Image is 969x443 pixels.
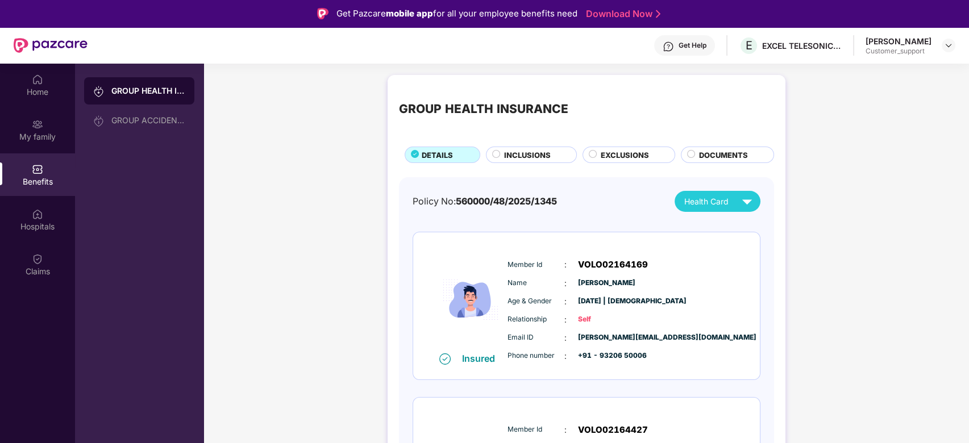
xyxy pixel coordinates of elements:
img: svg+xml;base64,PHN2ZyB4bWxucz0iaHR0cDovL3d3dy53My5vcmcvMjAwMC9zdmciIHZpZXdCb3g9IjAgMCAyNCAyNCIgd2... [737,191,757,211]
span: Email ID [508,332,564,343]
span: : [564,332,567,344]
div: [PERSON_NAME] [866,36,931,47]
div: Insured [462,353,502,364]
span: Age & Gender [508,296,564,307]
span: EXCLUSIONS [601,149,649,161]
span: Name [508,278,564,289]
a: Download Now [586,8,657,20]
span: VOLO02164169 [578,258,648,271]
span: VOLO02164427 [578,423,648,437]
div: EXCEL TELESONIC INDIA PRIVATE LIMITED [762,40,842,51]
img: svg+xml;base64,PHN2ZyB4bWxucz0iaHR0cDovL3d3dy53My5vcmcvMjAwMC9zdmciIHdpZHRoPSIxNiIgaGVpZ2h0PSIxNi... [439,353,451,365]
img: svg+xml;base64,PHN2ZyB3aWR0aD0iMjAiIGhlaWdodD0iMjAiIHZpZXdCb3g9IjAgMCAyMCAyMCIgZmlsbD0ibm9uZSIgeG... [93,115,105,127]
span: : [564,295,567,308]
button: Health Card [675,191,760,212]
span: Health Card [684,195,729,208]
span: 560000/48/2025/1345 [456,196,557,207]
span: E [746,39,752,52]
img: svg+xml;base64,PHN2ZyBpZD0iSG9tZSIgeG1sbnM9Imh0dHA6Ly93d3cudzMub3JnLzIwMDAvc3ZnIiB3aWR0aD0iMjAiIG... [32,74,43,85]
div: GROUP ACCIDENTAL INSURANCE [111,116,185,125]
span: Self [578,314,635,325]
span: [PERSON_NAME] [578,278,635,289]
img: svg+xml;base64,PHN2ZyB3aWR0aD0iMjAiIGhlaWdodD0iMjAiIHZpZXdCb3g9IjAgMCAyMCAyMCIgZmlsbD0ibm9uZSIgeG... [93,86,105,97]
span: [PERSON_NAME][EMAIL_ADDRESS][DOMAIN_NAME] [578,332,635,343]
img: svg+xml;base64,PHN2ZyBpZD0iQ2xhaW0iIHhtbG5zPSJodHRwOi8vd3d3LnczLm9yZy8yMDAwL3N2ZyIgd2lkdGg9IjIwIi... [32,253,43,265]
span: DOCUMENTS [699,149,748,161]
img: svg+xml;base64,PHN2ZyB3aWR0aD0iMjAiIGhlaWdodD0iMjAiIHZpZXdCb3g9IjAgMCAyMCAyMCIgZmlsbD0ibm9uZSIgeG... [32,119,43,130]
img: Stroke [656,8,660,20]
span: [DATE] | [DEMOGRAPHIC_DATA] [578,296,635,307]
img: svg+xml;base64,PHN2ZyBpZD0iRHJvcGRvd24tMzJ4MzIiIHhtbG5zPSJodHRwOi8vd3d3LnczLm9yZy8yMDAwL3N2ZyIgd2... [944,41,953,50]
div: Customer_support [866,47,931,56]
img: svg+xml;base64,PHN2ZyBpZD0iSGVscC0zMngzMiIgeG1sbnM9Imh0dHA6Ly93d3cudzMub3JnLzIwMDAvc3ZnIiB3aWR0aD... [663,41,674,52]
span: : [564,277,567,290]
span: Relationship [508,314,564,325]
span: Member Id [508,260,564,270]
span: Member Id [508,424,564,435]
span: DETAILS [422,149,453,161]
div: GROUP HEALTH INSURANCE [399,100,568,119]
span: : [564,424,567,436]
span: +91 - 93206 50006 [578,350,635,361]
img: svg+xml;base64,PHN2ZyBpZD0iQmVuZWZpdHMiIHhtbG5zPSJodHRwOi8vd3d3LnczLm9yZy8yMDAwL3N2ZyIgd2lkdGg9Ij... [32,164,43,175]
strong: mobile app [386,8,433,19]
img: icon [436,247,505,352]
img: Logo [317,8,328,19]
div: Policy No: [413,194,557,208]
span: Phone number [508,350,564,361]
div: Get Pazcare for all your employee benefits need [336,7,577,20]
span: : [564,350,567,362]
div: GROUP HEALTH INSURANCE [111,85,185,97]
img: New Pazcare Logo [14,38,88,53]
div: Get Help [679,41,706,50]
img: svg+xml;base64,PHN2ZyBpZD0iSG9zcGl0YWxzIiB4bWxucz0iaHR0cDovL3d3dy53My5vcmcvMjAwMC9zdmciIHdpZHRoPS... [32,208,43,220]
span: : [564,314,567,326]
span: INCLUSIONS [504,149,551,161]
span: : [564,258,567,271]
